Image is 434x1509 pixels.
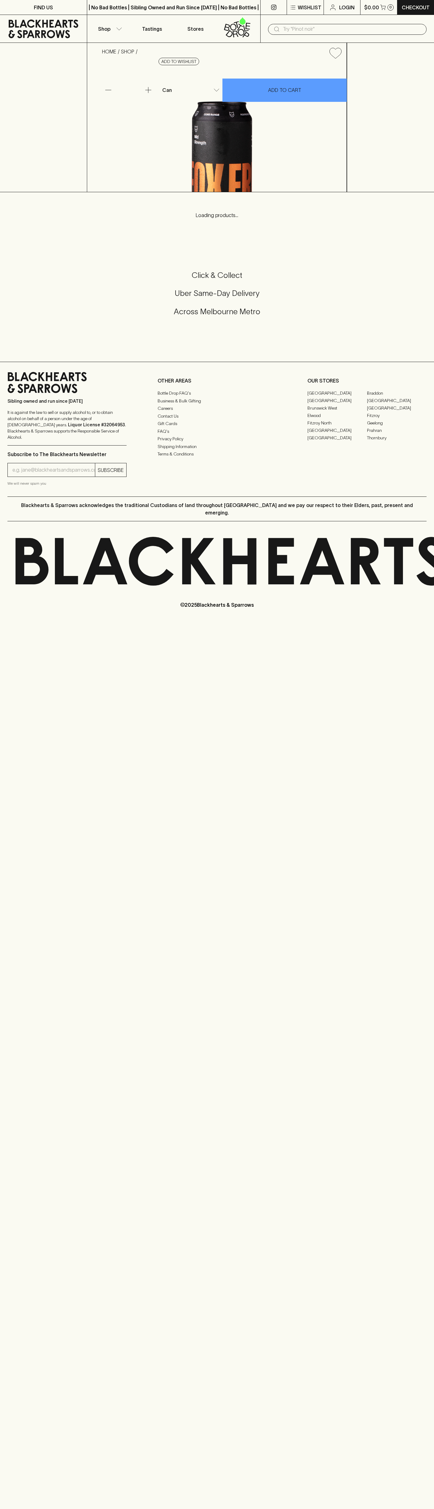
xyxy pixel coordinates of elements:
a: Bottle Drop FAQ's [158,390,277,397]
p: Shop [98,25,110,33]
p: We will never spam you [7,480,127,487]
a: Tastings [130,15,174,43]
p: 0 [389,6,392,9]
p: Wishlist [298,4,321,11]
p: OTHER AREAS [158,377,277,384]
input: Try "Pinot noir" [283,24,422,34]
a: [GEOGRAPHIC_DATA] [307,389,367,397]
p: ADD TO CART [268,86,301,94]
button: SUBSCRIBE [95,463,126,477]
h5: Across Melbourne Metro [7,306,427,317]
div: Call to action block [7,245,427,349]
p: Blackhearts & Sparrows acknowledges the traditional Custodians of land throughout [GEOGRAPHIC_DAT... [12,501,422,516]
p: Loading products... [6,211,428,219]
p: Tastings [142,25,162,33]
a: Elwood [307,412,367,419]
p: Stores [187,25,204,33]
a: Prahran [367,427,427,434]
p: Checkout [402,4,430,11]
img: 37663.png [97,64,347,192]
a: Fitzroy North [307,419,367,427]
a: [GEOGRAPHIC_DATA] [307,427,367,434]
p: SUBSCRIBE [98,466,124,474]
p: Sibling owned and run since [DATE] [7,398,127,404]
a: Stores [174,15,217,43]
a: Braddon [367,389,427,397]
p: OUR STORES [307,377,427,384]
h5: Click & Collect [7,270,427,280]
a: Contact Us [158,412,277,420]
a: Thornbury [367,434,427,442]
p: Login [339,4,355,11]
div: Can [160,84,222,96]
input: e.g. jane@blackheartsandsparrows.com.au [12,465,95,475]
button: Shop [87,15,131,43]
a: Brunswick West [307,404,367,412]
a: Terms & Conditions [158,451,277,458]
a: Careers [158,405,277,412]
a: HOME [102,49,116,54]
p: Subscribe to The Blackhearts Newsletter [7,451,127,458]
button: Add to wishlist [159,58,199,65]
a: Fitzroy [367,412,427,419]
h5: Uber Same-Day Delivery [7,288,427,298]
a: Geelong [367,419,427,427]
p: FIND US [34,4,53,11]
a: [GEOGRAPHIC_DATA] [367,404,427,412]
p: $0.00 [364,4,379,11]
strong: Liquor License #32064953 [68,422,125,427]
a: [GEOGRAPHIC_DATA] [307,434,367,442]
p: Can [162,86,172,94]
a: Privacy Policy [158,435,277,443]
a: SHOP [121,49,134,54]
button: Add to wishlist [327,45,344,61]
a: FAQ's [158,428,277,435]
a: Gift Cards [158,420,277,428]
p: It is against the law to sell or supply alcohol to, or to obtain alcohol on behalf of a person un... [7,409,127,440]
a: Business & Bulk Gifting [158,397,277,405]
a: [GEOGRAPHIC_DATA] [367,397,427,404]
a: [GEOGRAPHIC_DATA] [307,397,367,404]
a: Shipping Information [158,443,277,450]
button: ADD TO CART [222,79,347,102]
